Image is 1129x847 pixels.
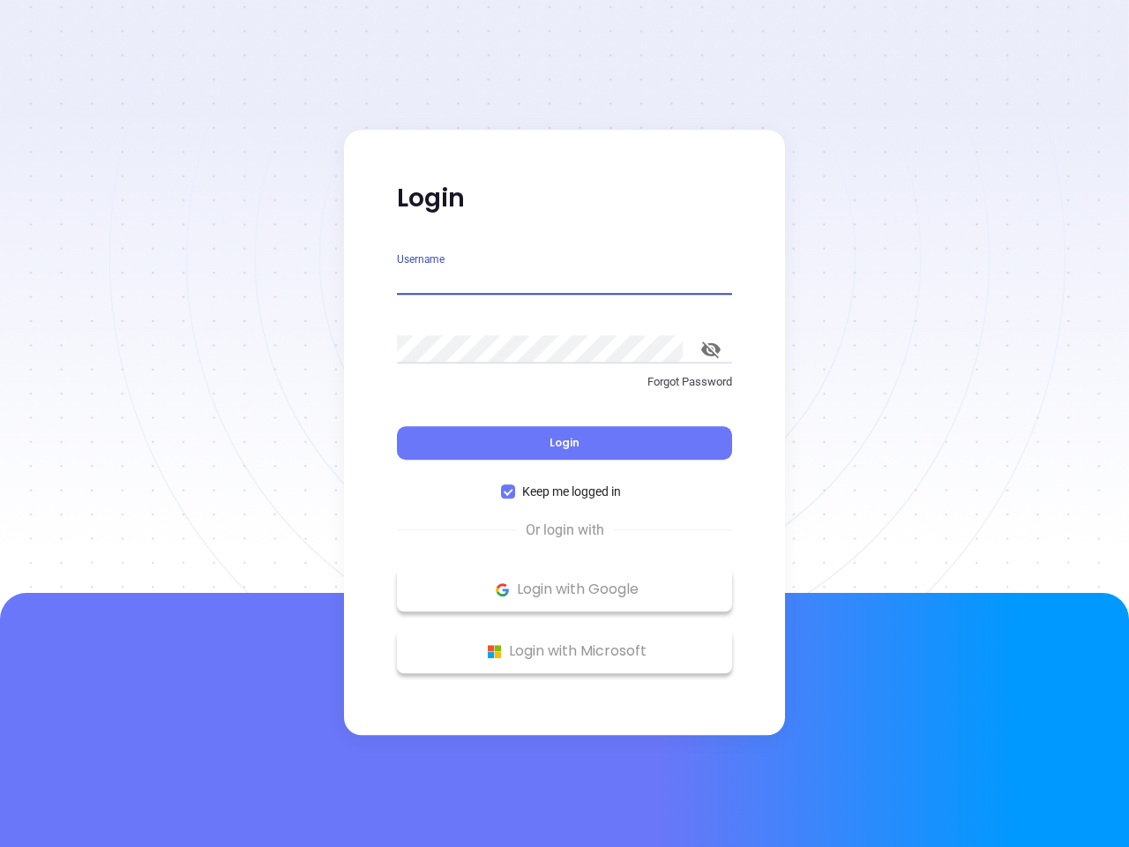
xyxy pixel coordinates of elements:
[517,520,613,541] span: Or login with
[550,435,579,450] span: Login
[397,373,732,405] a: Forgot Password
[690,328,732,371] button: toggle password visibility
[397,373,732,391] p: Forgot Password
[397,567,732,611] button: Google Logo Login with Google
[406,576,723,603] p: Login with Google
[483,641,505,663] img: Microsoft Logo
[397,254,445,265] label: Username
[515,482,628,501] span: Keep me logged in
[397,629,732,673] button: Microsoft Logo Login with Microsoft
[397,426,732,460] button: Login
[397,183,732,214] p: Login
[491,579,513,601] img: Google Logo
[406,638,723,664] p: Login with Microsoft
